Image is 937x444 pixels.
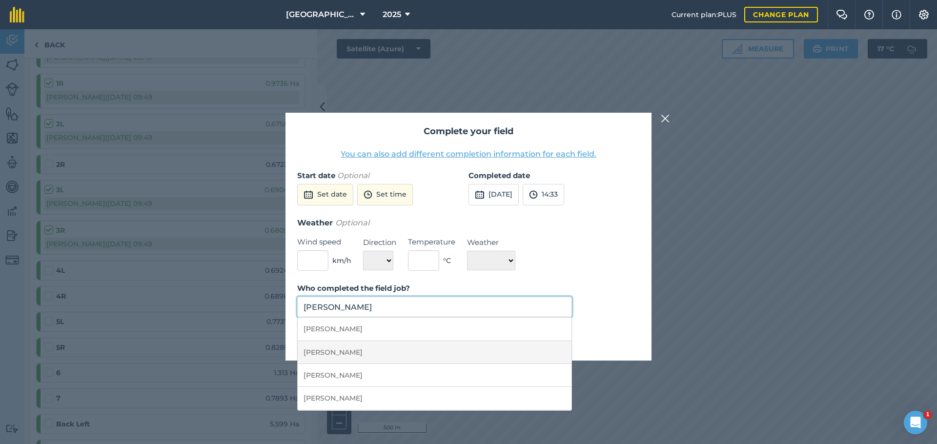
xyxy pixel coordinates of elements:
[10,7,24,22] img: fieldmargin Logo
[904,411,927,434] iframe: Intercom live chat
[297,171,335,180] strong: Start date
[744,7,818,22] a: Change plan
[836,10,848,20] img: Two speech bubbles overlapping with the left bubble in the forefront
[298,341,571,364] li: [PERSON_NAME]
[337,171,369,180] em: Optional
[297,283,410,293] strong: Who completed the field job?
[892,9,901,20] img: svg+xml;base64,PHN2ZyB4bWxucz0iaHR0cDovL3d3dy53My5vcmcvMjAwMC9zdmciIHdpZHRoPSIxNyIgaGVpZ2h0PSIxNy...
[335,218,369,227] em: Optional
[298,318,571,341] li: [PERSON_NAME]
[297,236,351,248] label: Wind speed
[468,184,519,205] button: [DATE]
[475,189,485,201] img: svg+xml;base64,PD94bWwgdmVyc2lvbj0iMS4wIiBlbmNvZGluZz0idXRmLTgiPz4KPCEtLSBHZW5lcmF0b3I6IEFkb2JlIE...
[661,113,670,124] img: svg+xml;base64,PHN2ZyB4bWxucz0iaHR0cDovL3d3dy53My5vcmcvMjAwMC9zdmciIHdpZHRoPSIyMiIgaGVpZ2h0PSIzMC...
[863,10,875,20] img: A question mark icon
[286,9,356,20] span: [GEOGRAPHIC_DATA]
[443,255,451,266] span: ° C
[364,189,372,201] img: svg+xml;base64,PD94bWwgdmVyc2lvbj0iMS4wIiBlbmNvZGluZz0idXRmLTgiPz4KPCEtLSBHZW5lcmF0b3I6IEFkb2JlIE...
[529,189,538,201] img: svg+xml;base64,PD94bWwgdmVyc2lvbj0iMS4wIiBlbmNvZGluZz0idXRmLTgiPz4KPCEtLSBHZW5lcmF0b3I6IEFkb2JlIE...
[332,255,351,266] span: km/h
[924,411,932,419] span: 1
[357,184,413,205] button: Set time
[523,184,564,205] button: 14:33
[383,9,401,20] span: 2025
[672,9,736,20] span: Current plan : PLUS
[304,189,313,201] img: svg+xml;base64,PD94bWwgdmVyc2lvbj0iMS4wIiBlbmNvZGluZz0idXRmLTgiPz4KPCEtLSBHZW5lcmF0b3I6IEFkb2JlIE...
[297,124,640,139] h2: Complete your field
[297,184,353,205] button: Set date
[363,237,396,248] label: Direction
[297,217,640,229] h3: Weather
[408,236,455,248] label: Temperature
[468,171,530,180] strong: Completed date
[918,10,930,20] img: A cog icon
[467,237,515,248] label: Weather
[341,148,596,160] button: You can also add different completion information for each field.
